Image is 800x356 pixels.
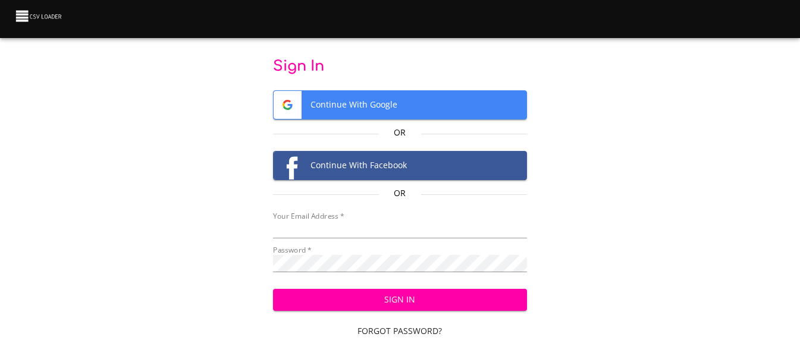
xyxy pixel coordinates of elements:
[273,57,527,76] p: Sign In
[274,91,526,119] span: Continue With Google
[273,213,344,220] label: Your Email Address
[273,90,527,119] button: Google logoContinue With Google
[273,151,527,180] button: Facebook logoContinue With Facebook
[379,187,421,199] p: Or
[379,127,421,138] p: Or
[273,289,527,311] button: Sign In
[283,292,517,307] span: Sign In
[274,152,302,179] img: Facebook logo
[274,152,526,179] span: Continue With Facebook
[273,320,527,342] a: Forgot Password?
[274,91,302,119] img: Google logo
[273,247,312,254] label: Password
[14,8,64,24] img: CSV Loader
[278,324,522,339] span: Forgot Password?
